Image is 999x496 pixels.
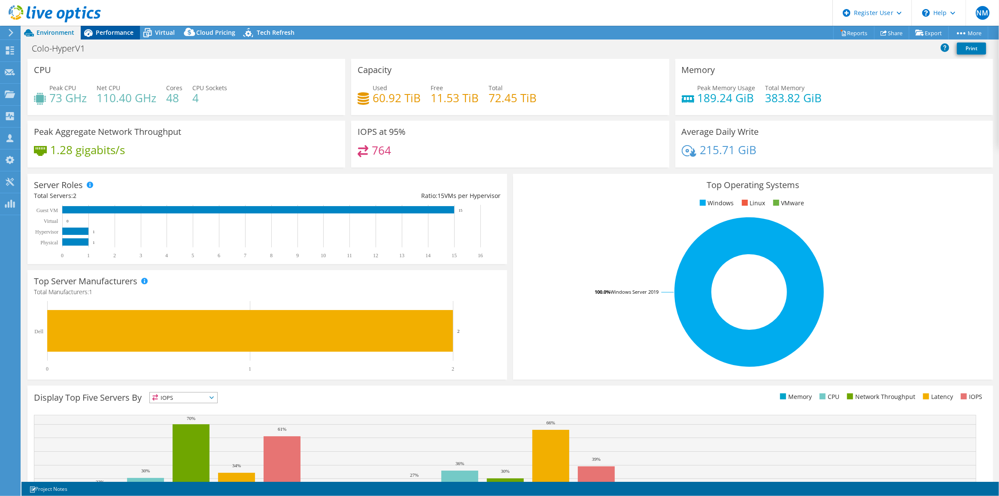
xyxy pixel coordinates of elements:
svg: \n [922,9,930,17]
text: 39% [592,456,601,462]
a: Export [909,26,949,40]
li: Windows [698,198,734,208]
li: VMware [771,198,805,208]
text: 66% [547,420,555,425]
h3: Capacity [358,65,392,75]
text: 12 [373,253,378,259]
h1: Colo-HyperV1 [28,44,98,53]
text: 27% [410,472,419,478]
text: 16 [478,253,483,259]
span: 15 [437,192,444,200]
tspan: Windows Server 2019 [610,289,659,295]
li: CPU [817,392,839,402]
h4: 48 [166,93,182,103]
text: 6 [218,253,220,259]
text: 7 [244,253,246,259]
span: Peak CPU [49,84,76,92]
h4: 110.40 GHz [97,93,156,103]
h4: 4 [192,93,227,103]
text: 0 [67,219,69,223]
text: 9 [296,253,299,259]
li: Linux [740,198,765,208]
text: Physical [40,240,58,246]
text: 8 [270,253,273,259]
span: Peak Memory Usage [698,84,756,92]
text: 1 [93,230,95,234]
h4: 764 [372,146,391,155]
h4: 189.24 GiB [698,93,756,103]
span: Environment [36,28,74,37]
text: 34% [232,463,241,468]
span: Total Memory [765,84,805,92]
h3: Memory [682,65,715,75]
text: 0 [61,253,64,259]
text: 70% [187,416,195,421]
text: 1 [249,366,251,372]
div: Total Servers: [34,191,267,201]
h4: 73 GHz [49,93,87,103]
text: 2 [113,253,116,259]
span: Cloud Pricing [196,28,235,37]
text: Dell [34,329,43,335]
h4: 60.92 TiB [373,93,421,103]
text: 22% [96,479,104,484]
text: 30% [141,468,150,473]
text: 11 [347,253,352,259]
h4: 11.53 TiB [431,93,479,103]
li: IOPS [959,392,982,402]
text: 13 [399,253,404,259]
text: 2 [452,366,454,372]
h3: Server Roles [34,180,83,190]
span: NM [976,6,990,20]
a: Share [874,26,909,40]
text: Virtual [44,218,58,224]
h3: Top Operating Systems [519,180,986,190]
text: 1 [93,240,95,245]
a: Project Notes [23,484,73,494]
span: Total [489,84,503,92]
text: 4 [165,253,168,259]
text: 61% [278,426,286,432]
a: Print [957,43,986,55]
span: Virtual [155,28,175,37]
h4: 1.28 gigabits/s [50,145,125,155]
text: 5 [191,253,194,259]
text: Hypervisor [35,229,58,235]
text: 3 [140,253,142,259]
h3: Top Server Manufacturers [34,277,137,286]
span: 2 [73,192,76,200]
text: 30% [501,469,510,474]
li: Latency [921,392,953,402]
text: 10 [321,253,326,259]
span: 1 [89,288,92,296]
a: More [948,26,988,40]
li: Memory [778,392,812,402]
span: IOPS [150,393,217,403]
h4: 383.82 GiB [765,93,822,103]
h4: Total Manufacturers: [34,287,501,297]
text: 36% [455,461,464,466]
span: Free [431,84,443,92]
h3: Average Daily Write [682,127,759,137]
span: Used [373,84,387,92]
text: 1 [87,253,90,259]
text: 14 [425,253,431,259]
span: Cores [166,84,182,92]
text: 15 [459,208,463,213]
span: CPU Sockets [192,84,227,92]
span: Tech Refresh [257,28,295,37]
text: 15 [452,253,457,259]
h4: 215.71 GiB [700,145,756,155]
text: Guest VM [36,207,58,213]
tspan: 100.0% [595,289,610,295]
a: Reports [833,26,875,40]
h4: 72.45 TiB [489,93,537,103]
h3: Peak Aggregate Network Throughput [34,127,181,137]
text: 0 [46,366,49,372]
span: Net CPU [97,84,120,92]
span: Performance [96,28,134,37]
text: 2 [457,329,460,334]
h3: IOPS at 95% [358,127,406,137]
div: Ratio: VMs per Hypervisor [267,191,501,201]
h3: CPU [34,65,51,75]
